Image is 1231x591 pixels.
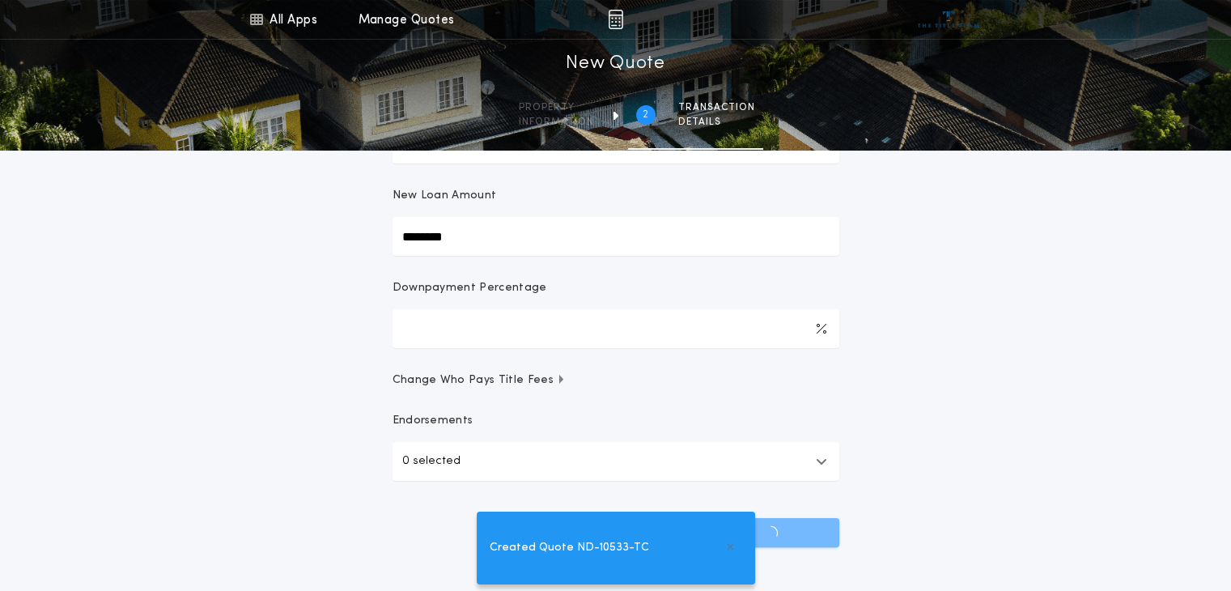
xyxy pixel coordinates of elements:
span: Change Who Pays Title Fees [393,372,567,389]
p: Downpayment Percentage [393,280,547,296]
span: information [519,116,594,129]
input: Downpayment Percentage [393,309,839,348]
img: img [608,10,623,29]
span: Property [519,101,594,114]
p: Endorsements [393,413,839,429]
span: Transaction [678,101,755,114]
p: 0 selected [402,452,461,471]
h1: New Quote [566,51,664,77]
h2: 2 [643,108,648,121]
span: details [678,116,755,129]
button: 0 selected [393,442,839,481]
img: vs-icon [918,11,978,28]
input: New Loan Amount [393,217,839,256]
p: New Loan Amount [393,188,497,204]
button: Change Who Pays Title Fees [393,372,839,389]
span: Created Quote ND-10533-TC [490,539,649,557]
